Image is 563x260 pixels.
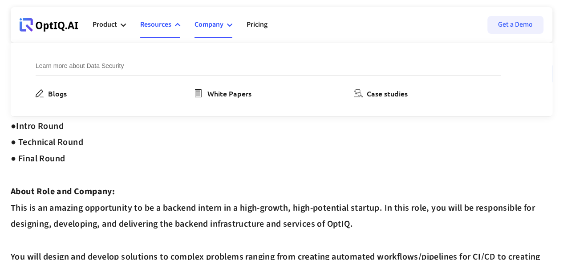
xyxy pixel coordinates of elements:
div: Case studies [366,88,407,99]
a: Case studies [354,88,411,99]
a: White Papers [195,88,255,99]
div: White Papers [207,88,251,99]
strong: Complete Assessment [URL][DOMAIN_NAME] ● [11,104,197,132]
div: Resources [140,12,180,38]
div: Product [93,19,117,31]
strong: About Role and Company: [11,185,115,198]
div: Learn more about Data Security [36,61,501,76]
div: Product [93,12,126,38]
a: Blogs [36,88,70,99]
a: Pricing [247,12,267,38]
div: Resources [140,19,171,31]
div: Blogs [48,88,67,99]
a: Get a Demo [487,16,543,34]
a: Webflow Homepage [20,12,78,38]
div: Company [194,19,223,31]
div: Company [194,12,232,38]
nav: Resources [11,43,552,117]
